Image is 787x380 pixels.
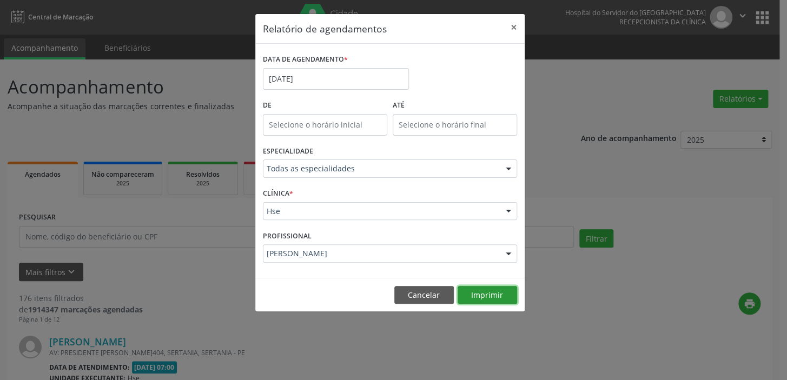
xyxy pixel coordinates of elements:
label: De [263,97,387,114]
input: Selecione o horário final [393,114,517,136]
input: Selecione uma data ou intervalo [263,68,409,90]
span: [PERSON_NAME] [267,248,495,259]
input: Selecione o horário inicial [263,114,387,136]
label: PROFISSIONAL [263,228,312,244]
h5: Relatório de agendamentos [263,22,387,36]
button: Imprimir [458,286,517,304]
span: Hse [267,206,495,217]
label: ESPECIALIDADE [263,143,313,160]
button: Cancelar [394,286,454,304]
button: Close [503,14,525,41]
label: ATÉ [393,97,517,114]
label: CLÍNICA [263,185,293,202]
label: DATA DE AGENDAMENTO [263,51,348,68]
span: Todas as especialidades [267,163,495,174]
